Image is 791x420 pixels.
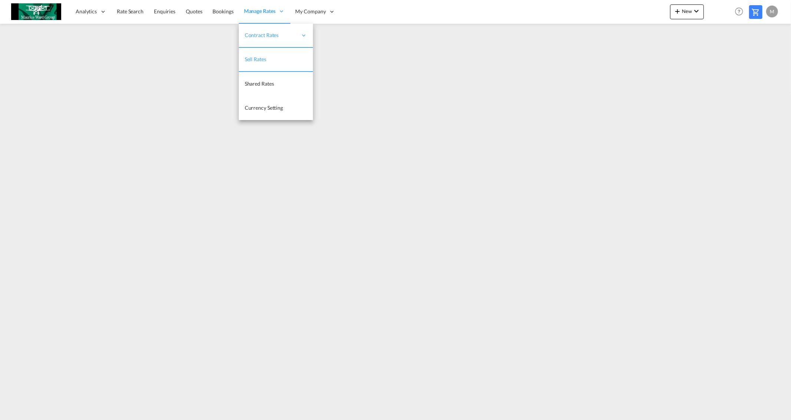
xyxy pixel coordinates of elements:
[766,6,778,17] div: M
[673,8,701,14] span: New
[186,8,202,14] span: Quotes
[239,24,313,48] div: Contract Rates
[245,32,297,39] span: Contract Rates
[11,3,61,20] img: c6e8db30f5a511eea3e1ab7543c40fcc.jpg
[245,80,274,87] span: Shared Rates
[213,8,234,14] span: Bookings
[245,105,283,111] span: Currency Setting
[239,96,313,120] a: Currency Setting
[733,5,745,18] span: Help
[76,8,97,15] span: Analytics
[733,5,749,19] div: Help
[673,7,682,16] md-icon: icon-plus 400-fg
[154,8,175,14] span: Enquiries
[296,8,326,15] span: My Company
[692,7,701,16] md-icon: icon-chevron-down
[245,56,266,62] span: Sell Rates
[239,72,313,96] a: Shared Rates
[244,7,276,15] span: Manage Rates
[117,8,144,14] span: Rate Search
[239,48,313,72] a: Sell Rates
[670,4,704,19] button: icon-plus 400-fgNewicon-chevron-down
